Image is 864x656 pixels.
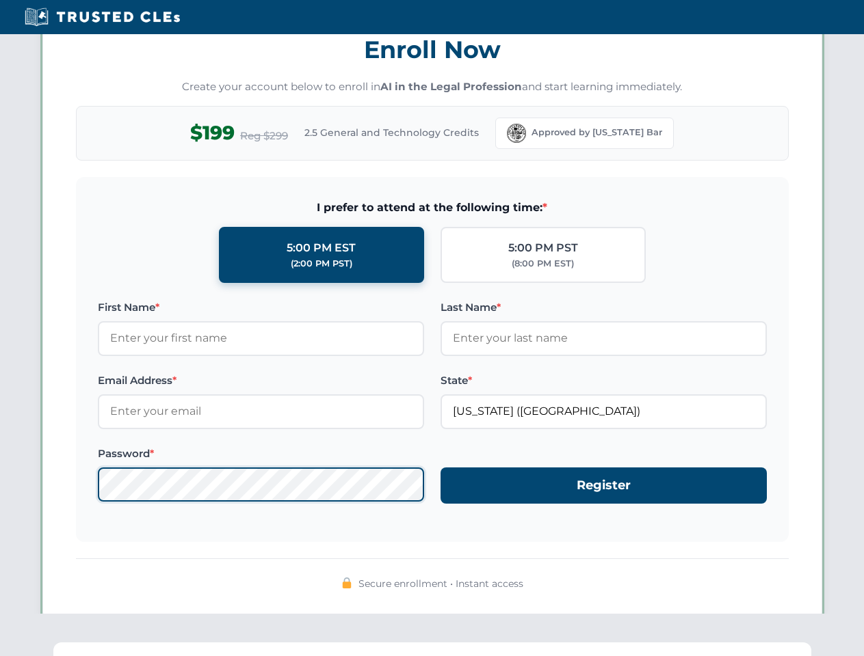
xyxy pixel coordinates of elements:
[98,446,424,462] label: Password
[240,128,288,144] span: Reg $299
[512,257,574,271] div: (8:00 PM EST)
[291,257,352,271] div: (2:00 PM PST)
[341,577,352,588] img: 🔒
[441,372,767,389] label: State
[441,321,767,355] input: Enter your last name
[380,80,522,93] strong: AI in the Legal Profession
[441,467,767,504] button: Register
[532,126,662,139] span: Approved by [US_STATE] Bar
[508,239,578,257] div: 5:00 PM PST
[98,299,424,316] label: First Name
[507,124,526,143] img: Florida Bar
[98,394,424,428] input: Enter your email
[98,321,424,355] input: Enter your first name
[98,199,767,217] span: I prefer to attend at the following time:
[441,299,767,316] label: Last Name
[76,28,789,71] h3: Enroll Now
[304,125,479,140] span: 2.5 General and Technology Credits
[190,118,235,148] span: $199
[21,7,184,27] img: Trusted CLEs
[358,576,523,591] span: Secure enrollment • Instant access
[287,239,356,257] div: 5:00 PM EST
[441,394,767,428] input: Florida (FL)
[98,372,424,389] label: Email Address
[76,79,789,95] p: Create your account below to enroll in and start learning immediately.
